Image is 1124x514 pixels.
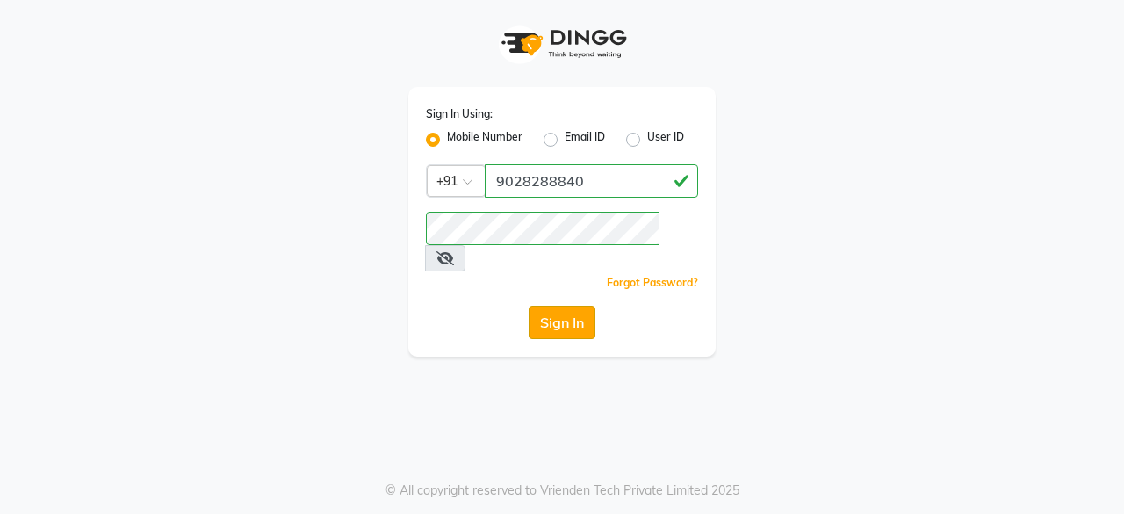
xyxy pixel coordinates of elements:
label: Mobile Number [447,129,522,150]
label: Email ID [565,129,605,150]
label: User ID [647,129,684,150]
button: Sign In [529,306,595,339]
img: logo1.svg [492,18,632,69]
input: Username [485,164,698,198]
a: Forgot Password? [607,276,698,289]
label: Sign In Using: [426,106,493,122]
input: Username [426,212,659,245]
